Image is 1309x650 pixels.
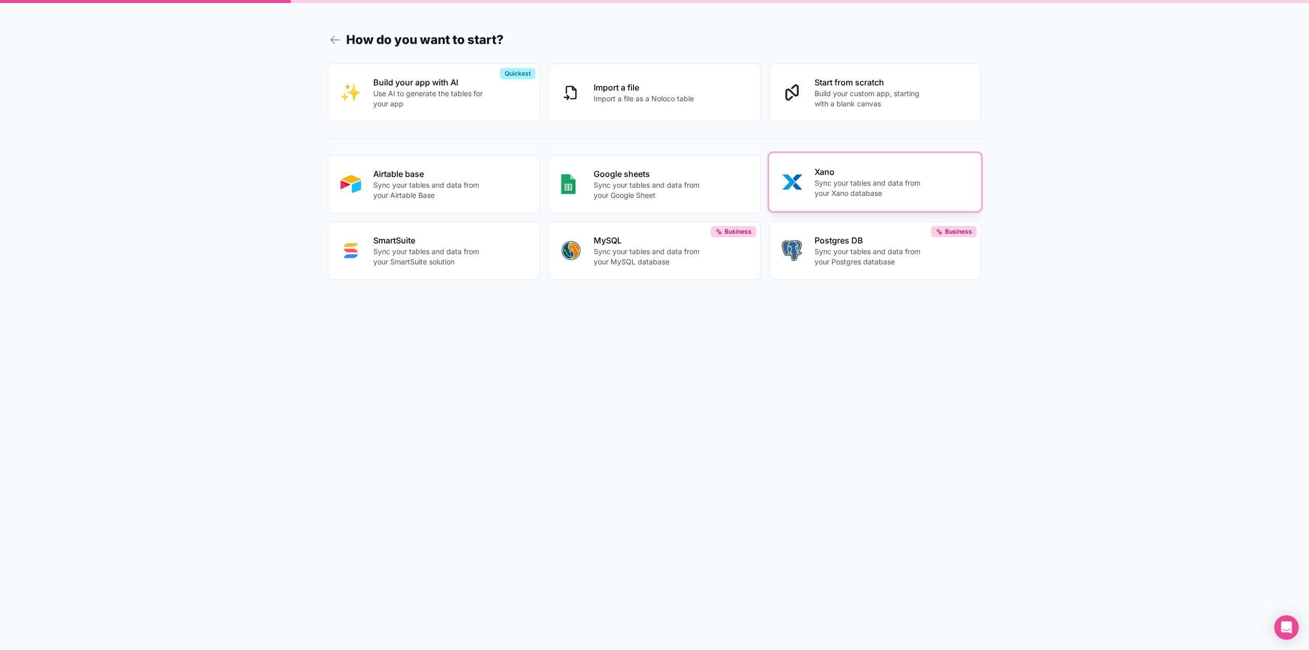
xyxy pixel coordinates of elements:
img: MYSQL [561,240,581,261]
button: Import a fileImport a file as a Noloco table [548,63,761,122]
div: Quickest [500,68,535,79]
div: Open Intercom Messenger [1274,615,1299,640]
img: XANO [782,172,802,192]
button: POSTGRESPostgres DBSync your tables and data from your Postgres databaseBusiness [769,221,982,280]
img: INTERNAL_WITH_AI [341,82,361,103]
p: Sync your tables and data from your MySQL database [594,246,707,267]
p: Build your app with AI [373,76,487,88]
p: Sync your tables and data from your Postgres database [815,246,928,267]
p: Start from scratch [815,76,928,88]
img: SMART_SUITE [341,240,361,261]
p: Xano [815,166,928,178]
button: XANOXanoSync your tables and data from your Xano database [769,153,982,211]
img: AIRTABLE [341,174,361,194]
p: Sync your tables and data from your Airtable Base [373,180,487,200]
p: Use AI to generate the tables for your app [373,88,487,109]
button: SMART_SUITESmartSuiteSync your tables and data from your SmartSuite solution [328,221,540,280]
p: Postgres DB [815,234,928,246]
button: Start from scratchBuild your custom app, starting with a blank canvas [769,63,982,122]
p: SmartSuite [373,234,487,246]
p: Airtable base [373,168,487,180]
p: Import a file [594,81,694,94]
button: INTERNAL_WITH_AIBuild your app with AIUse AI to generate the tables for your appQuickest [328,63,540,122]
span: Business [725,228,752,236]
span: Business [945,228,972,236]
p: MySQL [594,234,707,246]
img: POSTGRES [782,240,802,261]
p: Sync your tables and data from your SmartSuite solution [373,246,487,267]
p: Import a file as a Noloco table [594,94,694,104]
p: Sync your tables and data from your Xano database [815,178,928,198]
p: Build your custom app, starting with a blank canvas [815,88,928,109]
p: Google sheets [594,168,707,180]
p: Sync your tables and data from your Google Sheet [594,180,707,200]
button: AIRTABLEAirtable baseSync your tables and data from your Airtable Base [328,155,540,213]
h1: How do you want to start? [328,31,982,49]
img: GOOGLE_SHEETS [561,174,576,194]
button: GOOGLE_SHEETSGoogle sheetsSync your tables and data from your Google Sheet [548,155,761,213]
button: MYSQLMySQLSync your tables and data from your MySQL databaseBusiness [548,221,761,280]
